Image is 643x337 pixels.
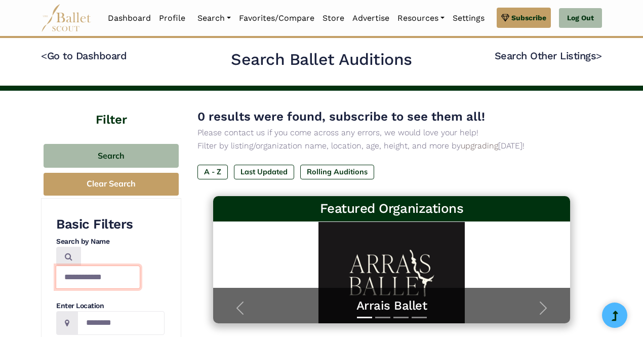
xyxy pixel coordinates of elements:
[497,8,551,28] a: Subscribe
[348,8,393,29] a: Advertise
[223,298,560,314] a: Arrais Ballet
[197,126,586,139] p: Please contact us if you come across any errors, we would love your help!
[461,141,498,151] a: upgrading
[197,165,228,179] label: A - Z
[393,312,409,323] button: Slide 3
[155,8,189,29] a: Profile
[235,8,318,29] a: Favorites/Compare
[501,12,509,23] img: gem.svg
[412,312,427,323] button: Slide 4
[495,50,602,62] a: Search Other Listings>
[357,312,372,323] button: Slide 1
[41,50,127,62] a: <Go to Dashboard
[77,311,165,335] input: Location
[221,200,562,217] h3: Featured Organizations
[56,301,165,311] h4: Enter Location
[234,165,294,179] label: Last Updated
[511,12,546,23] span: Subscribe
[596,49,602,62] code: >
[197,109,485,124] span: 0 results were found, subscribe to see them all!
[231,49,412,70] h2: Search Ballet Auditions
[300,165,374,179] label: Rolling Auditions
[41,91,181,129] h4: Filter
[56,216,165,233] h3: Basic Filters
[41,49,47,62] code: <
[56,266,140,289] input: Search by names...
[44,144,179,168] button: Search
[44,173,179,196] button: Clear Search
[375,312,390,323] button: Slide 2
[56,237,165,247] h4: Search by Name
[449,8,489,29] a: Settings
[559,8,602,28] a: Log Out
[197,139,586,153] p: Filter by listing/organization name, location, age, height, and more by [DATE]!
[104,8,155,29] a: Dashboard
[193,8,235,29] a: Search
[318,8,348,29] a: Store
[393,8,449,29] a: Resources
